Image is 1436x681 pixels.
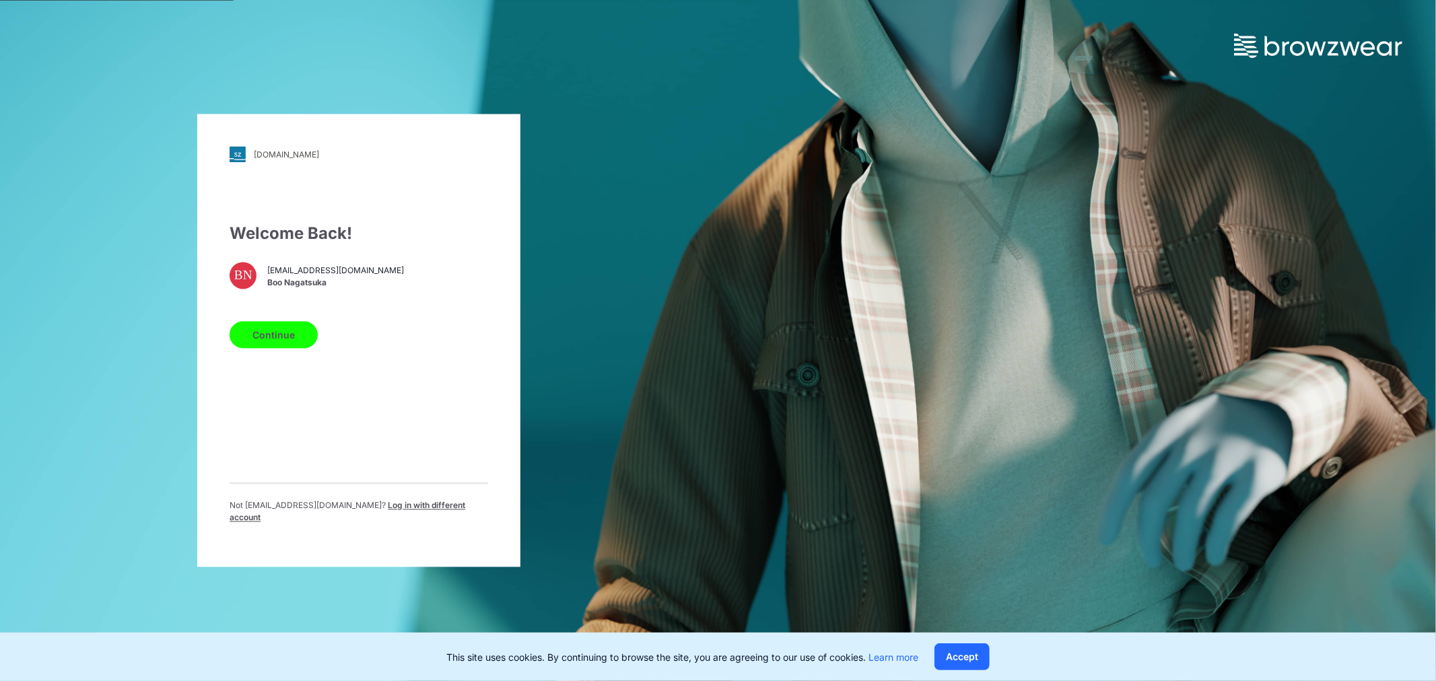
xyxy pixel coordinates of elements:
[230,147,246,163] img: svg+xml;base64,PHN2ZyB3aWR0aD0iMjgiIGhlaWdodD0iMjgiIHZpZXdCb3g9IjAgMCAyOCAyOCIgZmlsbD0ibm9uZSIgeG...
[230,222,488,246] div: Welcome Back!
[230,322,318,349] button: Continue
[267,277,404,289] span: Boo Nagatsuka
[230,500,488,524] p: Not [EMAIL_ADDRESS][DOMAIN_NAME] ?
[934,643,990,670] button: Accept
[868,651,918,663] a: Learn more
[1234,34,1402,58] img: browzwear-logo.73288ffb.svg
[254,149,319,159] div: [DOMAIN_NAME]
[230,262,257,289] div: BN
[267,264,404,277] span: [EMAIL_ADDRESS][DOMAIN_NAME]
[446,650,918,664] p: This site uses cookies. By continuing to browse the site, you are agreeing to our use of cookies.
[230,147,488,163] a: [DOMAIN_NAME]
